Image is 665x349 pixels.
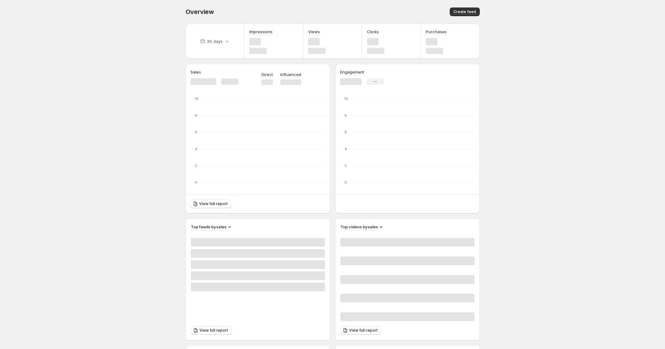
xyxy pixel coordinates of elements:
h3: Sales [190,69,201,75]
a: View full report [191,326,232,335]
text: 6 [344,130,347,134]
p: 30 days [207,38,223,44]
span: View full report [349,328,378,333]
text: 4 [195,147,197,151]
p: Influenced [280,71,301,78]
h3: Engagement [340,69,364,75]
h3: Top videos by sales [340,224,378,230]
h3: Top feeds by sales [191,224,226,230]
text: 8 [344,113,347,118]
text: 2 [344,163,347,168]
text: 8 [195,113,197,118]
text: 10 [195,96,199,101]
h3: Views [308,29,320,35]
p: Direct [261,71,273,78]
span: View full report [199,201,228,206]
span: Create feed [453,9,476,14]
text: 10 [344,96,348,101]
a: View full report [190,199,231,208]
text: 4 [344,147,347,151]
a: View full report [340,326,381,335]
span: Overview [186,8,214,16]
h3: Clicks [367,29,379,35]
span: View full report [199,328,228,333]
text: 2 [195,163,197,168]
text: 0 [344,180,347,185]
text: 0 [195,180,197,185]
button: Create feed [450,7,480,16]
text: 6 [195,130,197,134]
h3: Impressions [249,29,273,35]
h3: Purchases [426,29,447,35]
